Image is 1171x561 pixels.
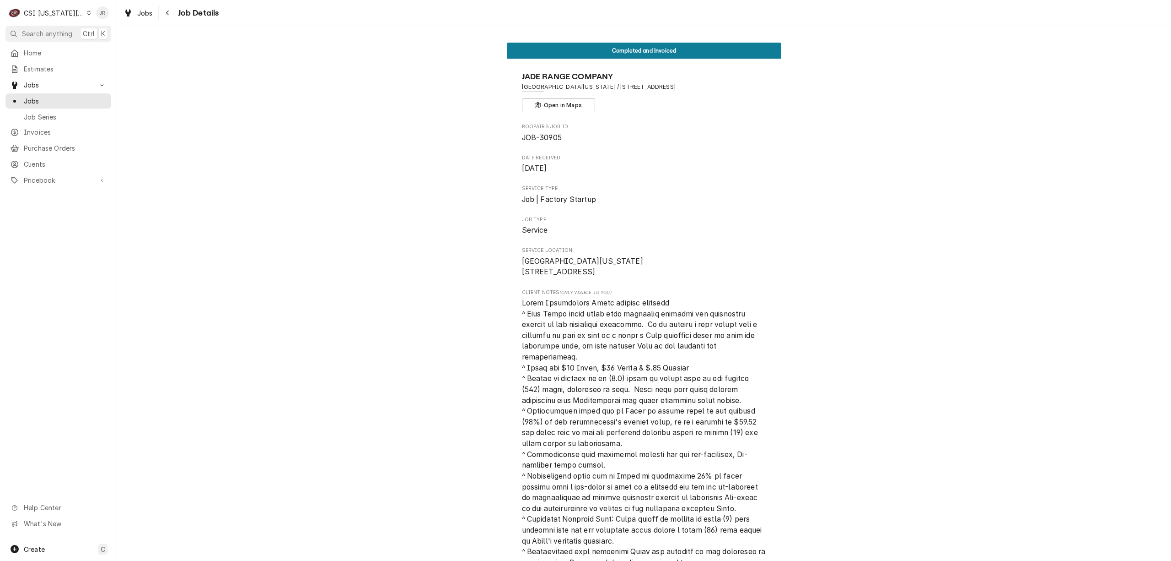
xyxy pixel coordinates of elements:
[522,123,767,143] div: Roopairs Job ID
[96,6,109,19] div: JR
[5,26,111,42] button: Search anythingCtrlK
[612,48,677,54] span: Completed and Invoiced
[137,8,153,18] span: Jobs
[24,143,107,153] span: Purchase Orders
[24,96,107,106] span: Jobs
[101,29,105,38] span: K
[24,127,107,137] span: Invoices
[24,503,106,512] span: Help Center
[522,98,595,112] button: Open in Maps
[522,194,767,205] span: Service Type
[522,247,767,278] div: Service Location
[24,545,45,553] span: Create
[522,226,548,234] span: Service
[522,164,547,173] span: [DATE]
[22,29,72,38] span: Search anything
[522,256,767,278] span: Service Location
[24,159,107,169] span: Clients
[96,6,109,19] div: Jessica Rentfro's Avatar
[522,71,767,112] div: Client Information
[522,154,767,162] span: Date Received
[522,225,767,236] span: Job Type
[522,132,767,143] span: Roopairs Job ID
[8,6,21,19] div: CSI Kansas City's Avatar
[161,5,175,20] button: Navigate back
[8,6,21,19] div: C
[5,109,111,125] a: Job Series
[5,77,111,93] a: Go to Jobs
[24,80,93,90] span: Jobs
[522,163,767,174] span: Date Received
[24,48,107,58] span: Home
[24,175,93,185] span: Pricebook
[522,123,767,131] span: Roopairs Job ID
[5,516,111,531] a: Go to What's New
[522,185,767,205] div: Service Type
[5,141,111,156] a: Purchase Orders
[83,29,95,38] span: Ctrl
[5,45,111,60] a: Home
[522,289,767,296] span: Client Notes
[5,125,111,140] a: Invoices
[507,43,781,59] div: Status
[120,5,156,21] a: Jobs
[24,112,107,122] span: Job Series
[559,290,611,295] span: (Only Visible to You)
[522,133,562,142] span: JOB-30905
[24,519,106,528] span: What's New
[5,500,111,515] a: Go to Help Center
[522,185,767,192] span: Service Type
[522,154,767,174] div: Date Received
[24,64,107,74] span: Estimates
[522,247,767,254] span: Service Location
[24,8,84,18] div: CSI [US_STATE][GEOGRAPHIC_DATA]
[5,173,111,188] a: Go to Pricebook
[522,195,596,204] span: Job | Factory Startup
[101,545,105,554] span: C
[522,83,767,91] span: Address
[522,216,767,236] div: Job Type
[175,7,219,19] span: Job Details
[522,257,643,277] span: [GEOGRAPHIC_DATA][US_STATE] [STREET_ADDRESS]
[522,71,767,83] span: Name
[5,61,111,76] a: Estimates
[5,93,111,109] a: Jobs
[5,157,111,172] a: Clients
[522,216,767,223] span: Job Type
